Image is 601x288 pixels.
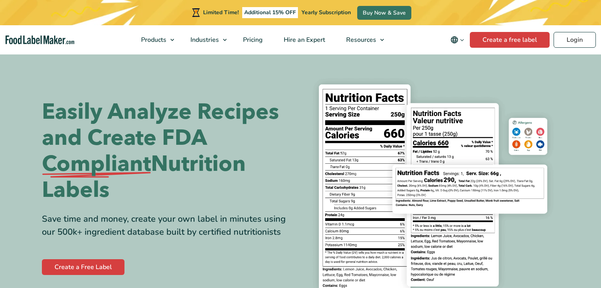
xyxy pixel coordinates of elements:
a: Hire an Expert [273,25,334,54]
a: Industries [180,25,231,54]
a: Food Label Maker homepage [6,36,74,45]
span: Additional 15% OFF [242,7,298,18]
span: Hire an Expert [281,36,326,44]
a: Create a Free Label [42,259,124,275]
span: Industries [188,36,220,44]
a: Pricing [233,25,271,54]
h1: Easily Analyze Recipes and Create FDA Nutrition Labels [42,99,295,203]
a: Products [131,25,178,54]
span: Resources [344,36,377,44]
a: Login [554,32,596,48]
span: Products [139,36,167,44]
span: Limited Time! [203,9,239,16]
span: Compliant [42,151,151,177]
span: Pricing [241,36,264,44]
button: Change language [445,32,470,48]
span: Yearly Subscription [301,9,351,16]
a: Resources [336,25,388,54]
a: Buy Now & Save [357,6,411,20]
div: Save time and money, create your own label in minutes using our 500k+ ingredient database built b... [42,213,295,239]
a: Create a free label [470,32,550,48]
